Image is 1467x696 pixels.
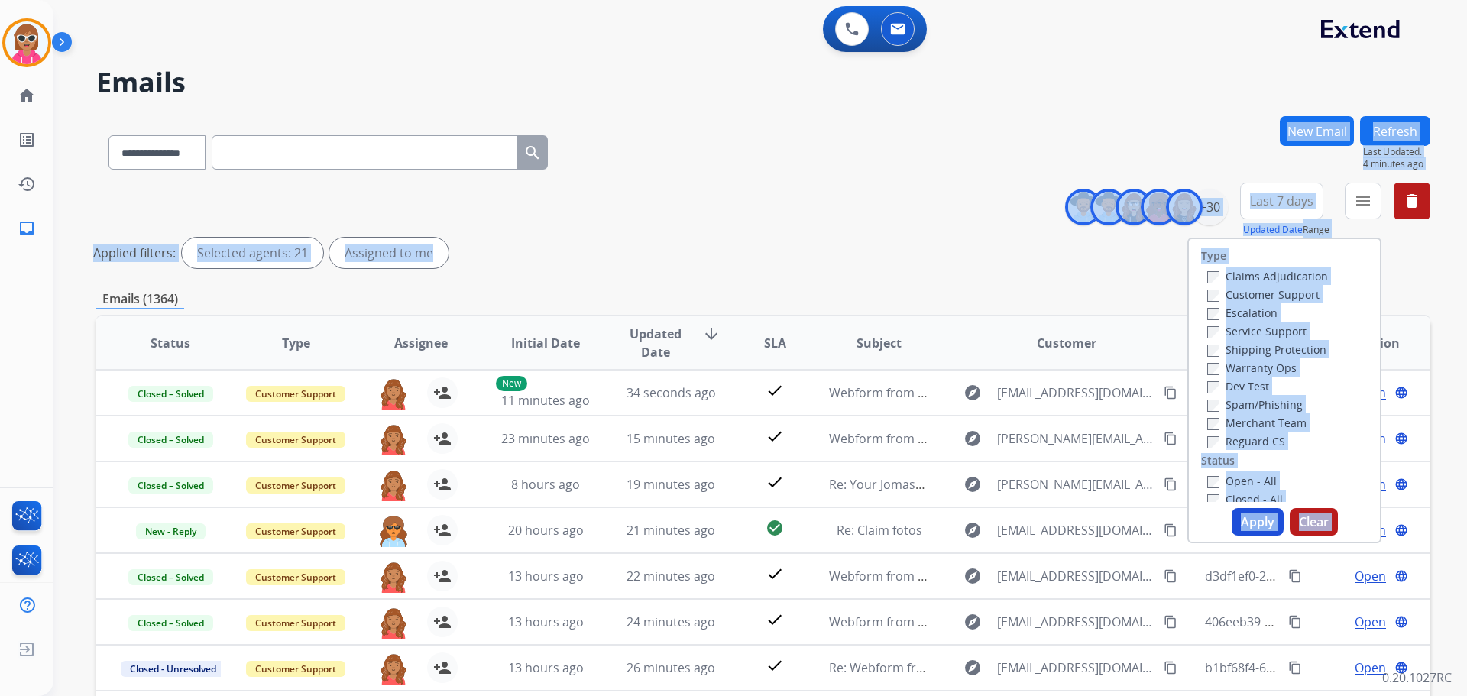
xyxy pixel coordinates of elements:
label: Customer Support [1207,287,1320,302]
mat-icon: check [766,656,784,675]
span: Status [151,334,190,352]
h2: Emails [96,67,1430,98]
div: Assigned to me [329,238,449,268]
mat-icon: list_alt [18,131,36,149]
label: Status [1201,453,1235,468]
mat-icon: explore [963,475,982,494]
input: Reguard CS [1207,436,1219,448]
mat-icon: history [18,175,36,193]
input: Merchant Team [1207,418,1219,430]
span: [EMAIL_ADDRESS][DOMAIN_NAME] [997,613,1154,631]
span: Last 7 days [1250,198,1313,204]
mat-icon: home [18,86,36,105]
span: d3df1ef0-2307-4f13-82b0-b58881edfde0 [1205,568,1433,584]
button: Updated Date [1243,224,1303,236]
span: 23 minutes ago [501,430,590,447]
mat-icon: delete [1403,192,1421,210]
mat-icon: person_add [433,659,452,677]
span: b1bf68f4-668e-49f5-bdd3-0c9e1756a40b [1205,659,1435,676]
span: 15 minutes ago [627,430,715,447]
label: Type [1201,248,1226,264]
label: Claims Adjudication [1207,269,1328,283]
span: Updated Date [621,325,691,361]
span: Open [1355,613,1386,631]
img: avatar [5,21,48,64]
span: Assignee [394,334,448,352]
span: Re: Webform from [EMAIL_ADDRESS][DOMAIN_NAME] on [DATE] [829,659,1196,676]
input: Spam/Phishing [1207,400,1219,412]
input: Customer Support [1207,290,1219,302]
mat-icon: check [766,427,784,445]
mat-icon: language [1394,477,1408,491]
mat-icon: explore [963,567,982,585]
label: Escalation [1207,306,1278,320]
span: Closed – Solved [128,477,213,494]
button: Clear [1290,508,1338,536]
mat-icon: menu [1354,192,1372,210]
label: Service Support [1207,324,1307,338]
mat-icon: check [766,473,784,491]
span: Customer Support [246,661,345,677]
mat-icon: language [1394,615,1408,629]
mat-icon: explore [963,613,982,631]
span: Customer Support [246,432,345,448]
mat-icon: language [1394,569,1408,583]
span: Subject [857,334,902,352]
p: New [496,376,527,391]
mat-icon: language [1394,386,1408,400]
span: 13 hours ago [508,659,584,676]
span: Closed – Solved [128,432,213,448]
span: Customer Support [246,523,345,539]
input: Dev Test [1207,381,1219,393]
span: Open [1355,659,1386,677]
mat-icon: check_circle [766,519,784,537]
button: Apply [1232,508,1284,536]
span: 13 hours ago [508,613,584,630]
mat-icon: person_add [433,567,452,585]
p: 0.20.1027RC [1382,668,1452,687]
span: Customer Support [246,569,345,585]
span: 4 minutes ago [1363,158,1430,170]
span: Webform from [EMAIL_ADDRESS][DOMAIN_NAME] on [DATE] [829,384,1175,401]
img: agent-avatar [378,377,409,410]
span: Webform from [PERSON_NAME][EMAIL_ADDRESS][DOMAIN_NAME] on [DATE] [829,430,1270,447]
mat-icon: language [1394,523,1408,537]
label: Merchant Team [1207,416,1307,430]
span: 11 minutes ago [501,392,590,409]
mat-icon: explore [963,429,982,448]
span: Closed - Unresolved [121,661,225,677]
img: agent-avatar [378,423,409,455]
mat-icon: person_add [433,429,452,448]
mat-icon: check [766,565,784,583]
label: Shipping Protection [1207,342,1326,357]
span: 406eeb39-86af-43cc-84c9-7cce82bc7646 [1205,613,1434,630]
img: agent-avatar [378,561,409,593]
mat-icon: content_copy [1164,615,1177,629]
span: Closed – Solved [128,386,213,402]
span: Range [1243,223,1329,236]
input: Shipping Protection [1207,345,1219,357]
span: Re: Your Jomashop virtual card is here [829,476,1049,493]
label: Open - All [1207,474,1277,488]
span: Customer Support [246,615,345,631]
img: agent-avatar [378,652,409,685]
mat-icon: inbox [18,219,36,238]
button: Refresh [1360,116,1430,146]
label: Closed - All [1207,492,1283,507]
span: 8 hours ago [511,476,580,493]
input: Escalation [1207,308,1219,320]
mat-icon: search [523,144,542,162]
label: Dev Test [1207,379,1269,393]
span: Open [1355,567,1386,585]
span: Customer [1037,334,1096,352]
mat-icon: check [766,381,784,400]
span: SLA [764,334,786,352]
span: Last Updated: [1363,146,1430,158]
span: [EMAIL_ADDRESS][DOMAIN_NAME] [997,659,1154,677]
input: Closed - All [1207,494,1219,507]
span: Customer Support [246,477,345,494]
div: +30 [1191,189,1228,225]
span: New - Reply [136,523,206,539]
span: 24 minutes ago [627,613,715,630]
mat-icon: content_copy [1164,661,1177,675]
